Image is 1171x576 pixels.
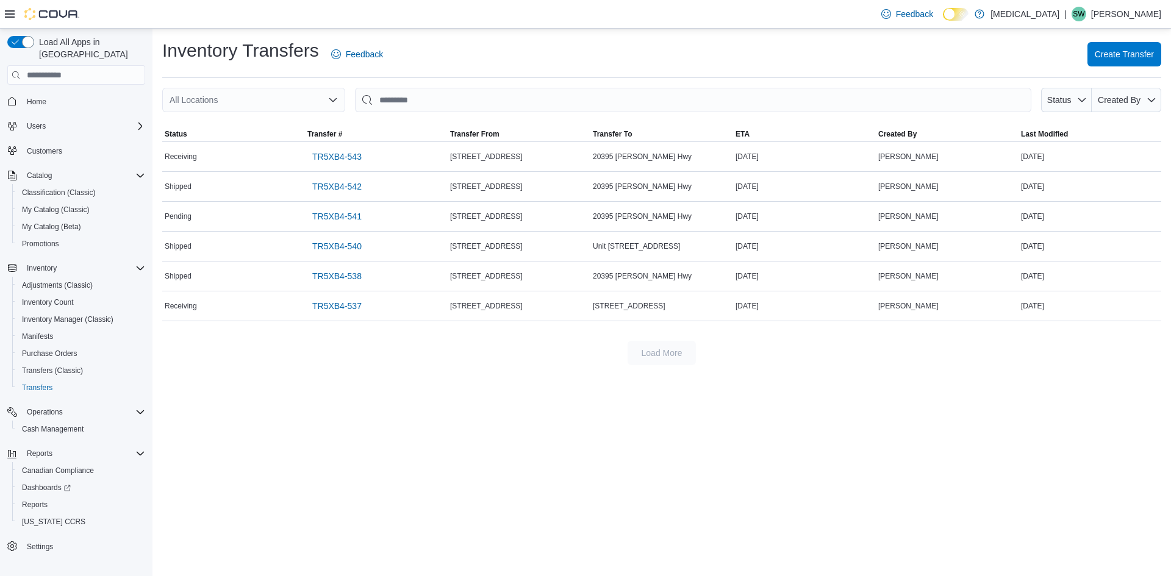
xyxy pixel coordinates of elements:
[22,143,145,158] span: Customers
[17,236,64,251] a: Promotions
[17,380,57,395] a: Transfers
[17,463,99,478] a: Canadian Compliance
[450,152,523,162] span: [STREET_ADDRESS]
[27,146,62,156] span: Customers
[27,121,46,131] span: Users
[1021,129,1068,139] span: Last Modified
[22,261,145,276] span: Inventory
[22,119,145,133] span: Users
[22,517,85,527] span: [US_STATE] CCRS
[27,171,52,180] span: Catalog
[27,449,52,458] span: Reports
[17,422,88,436] a: Cash Management
[12,277,150,294] button: Adjustments (Classic)
[448,127,590,141] button: Transfer From
[1098,95,1141,105] span: Created By
[22,280,93,290] span: Adjustments (Classic)
[733,299,876,313] div: [DATE]
[22,366,83,375] span: Transfers (Classic)
[12,345,150,362] button: Purchase Orders
[2,538,150,555] button: Settings
[24,8,79,20] img: Cova
[17,380,145,395] span: Transfers
[450,301,523,311] span: [STREET_ADDRESS]
[22,424,84,434] span: Cash Management
[22,332,53,341] span: Manifests
[450,212,523,221] span: [STREET_ADDRESS]
[1041,88,1092,112] button: Status
[17,312,118,327] a: Inventory Manager (Classic)
[876,2,938,26] a: Feedback
[878,212,939,221] span: [PERSON_NAME]
[1091,7,1161,21] p: [PERSON_NAME]
[17,480,145,495] span: Dashboards
[17,480,76,495] a: Dashboards
[736,129,750,139] span: ETA
[22,261,62,276] button: Inventory
[165,129,187,139] span: Status
[17,422,145,436] span: Cash Management
[12,218,150,235] button: My Catalog (Beta)
[12,513,150,530] button: [US_STATE] CCRS
[165,182,192,191] span: Shipped
[17,346,82,361] a: Purchase Orders
[355,88,1031,112] input: This is a search bar. After typing your query, hit enter to filter the results lower in the page.
[22,297,74,307] span: Inventory Count
[22,188,96,197] span: Classification (Classic)
[12,201,150,218] button: My Catalog (Classic)
[307,129,342,139] span: Transfer #
[17,185,145,200] span: Classification (Classic)
[17,497,145,512] span: Reports
[1072,7,1086,21] div: Sonny Wong
[17,278,98,293] a: Adjustments (Classic)
[593,271,692,281] span: 20395 [PERSON_NAME] Hwy
[896,8,933,20] span: Feedback
[17,514,90,529] a: [US_STATE] CCRS
[307,144,367,169] a: TR5XB4-543
[943,8,969,21] input: Dark Mode
[733,209,876,224] div: [DATE]
[12,496,150,513] button: Reports
[22,446,57,461] button: Reports
[1019,127,1161,141] button: Last Modified
[12,311,150,328] button: Inventory Manager (Classic)
[878,182,939,191] span: [PERSON_NAME]
[593,212,692,221] span: 20395 [PERSON_NAME] Hwy
[642,347,682,359] span: Load More
[17,514,145,529] span: Washington CCRS
[2,404,150,421] button: Operations
[162,127,305,141] button: Status
[22,144,67,158] a: Customers
[22,93,145,108] span: Home
[1019,299,1161,313] div: [DATE]
[17,236,145,251] span: Promotions
[733,269,876,283] div: [DATE]
[2,92,150,110] button: Home
[22,168,145,183] span: Catalog
[878,271,939,281] span: [PERSON_NAME]
[1019,239,1161,254] div: [DATE]
[17,295,145,310] span: Inventory Count
[162,38,319,63] h1: Inventory Transfers
[165,271,192,281] span: Shipped
[1019,269,1161,283] div: [DATE]
[305,127,448,141] button: Transfer #
[450,182,523,191] span: [STREET_ADDRESS]
[1087,42,1161,66] button: Create Transfer
[1092,88,1161,112] button: Created By
[165,301,197,311] span: Receiving
[593,152,692,162] span: 20395 [PERSON_NAME] Hwy
[22,94,51,109] a: Home
[22,539,58,554] a: Settings
[628,341,696,365] button: Load More
[165,241,192,251] span: Shipped
[1095,48,1154,60] span: Create Transfer
[307,294,367,318] a: TR5XB4-537
[22,539,145,554] span: Settings
[2,260,150,277] button: Inventory
[733,179,876,194] div: [DATE]
[307,264,367,288] a: TR5XB4-538
[22,383,52,393] span: Transfers
[17,363,145,378] span: Transfers (Classic)
[17,219,86,234] a: My Catalog (Beta)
